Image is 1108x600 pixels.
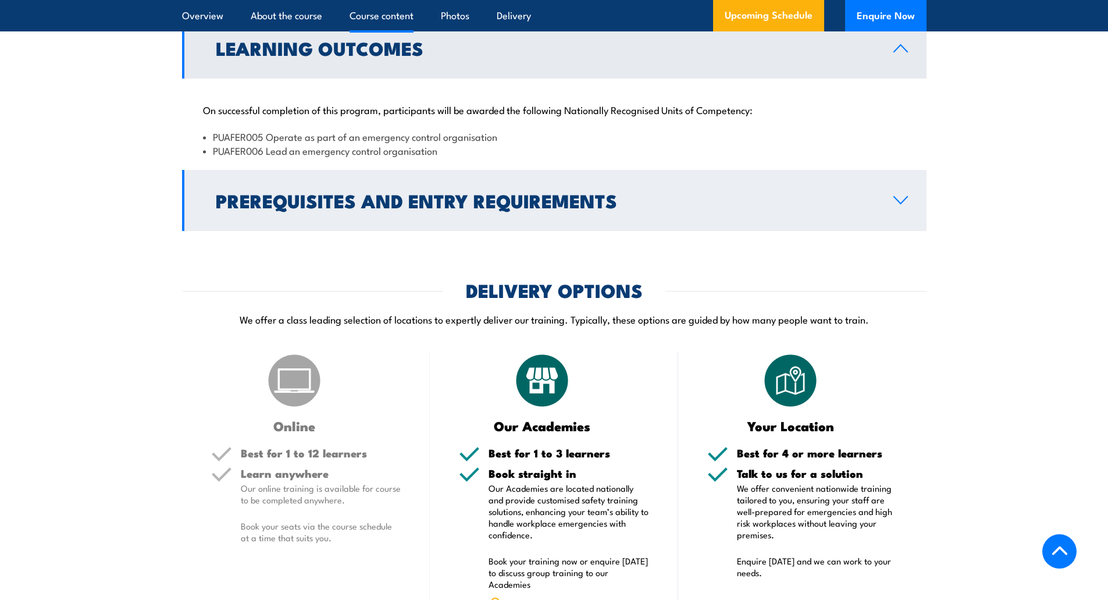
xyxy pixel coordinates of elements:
[489,555,649,590] p: Book your training now or enquire [DATE] to discuss group training to our Academies
[737,482,897,541] p: We offer convenient nationwide training tailored to you, ensuring your staff are well-prepared fo...
[241,482,401,506] p: Our online training is available for course to be completed anywhere.
[241,520,401,544] p: Book your seats via the course schedule at a time that suits you.
[241,468,401,479] h5: Learn anywhere
[489,482,649,541] p: Our Academies are located nationally and provide customised safety training solutions, enhancing ...
[489,468,649,479] h5: Book straight in
[182,170,927,231] a: Prerequisites and Entry Requirements
[489,448,649,459] h5: Best for 1 to 3 learners
[182,17,927,79] a: Learning Outcomes
[466,282,643,298] h2: DELIVERY OPTIONS
[203,104,906,115] p: On successful completion of this program, participants will be awarded the following Nationally R...
[211,419,378,432] h3: Online
[203,144,906,157] li: PUAFER006 Lead an emergency control organisation
[737,555,897,578] p: Enquire [DATE] and we can work to your needs.
[737,468,897,479] h5: Talk to us for a solution
[216,192,875,208] h2: Prerequisites and Entry Requirements
[216,40,875,56] h2: Learning Outcomes
[241,448,401,459] h5: Best for 1 to 12 learners
[459,419,626,432] h3: Our Academies
[182,313,927,326] p: We offer a class leading selection of locations to expertly deliver our training. Typically, thes...
[707,419,874,432] h3: Your Location
[203,130,906,143] li: PUAFER005 Operate as part of an emergency control organisation
[737,448,897,459] h5: Best for 4 or more learners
